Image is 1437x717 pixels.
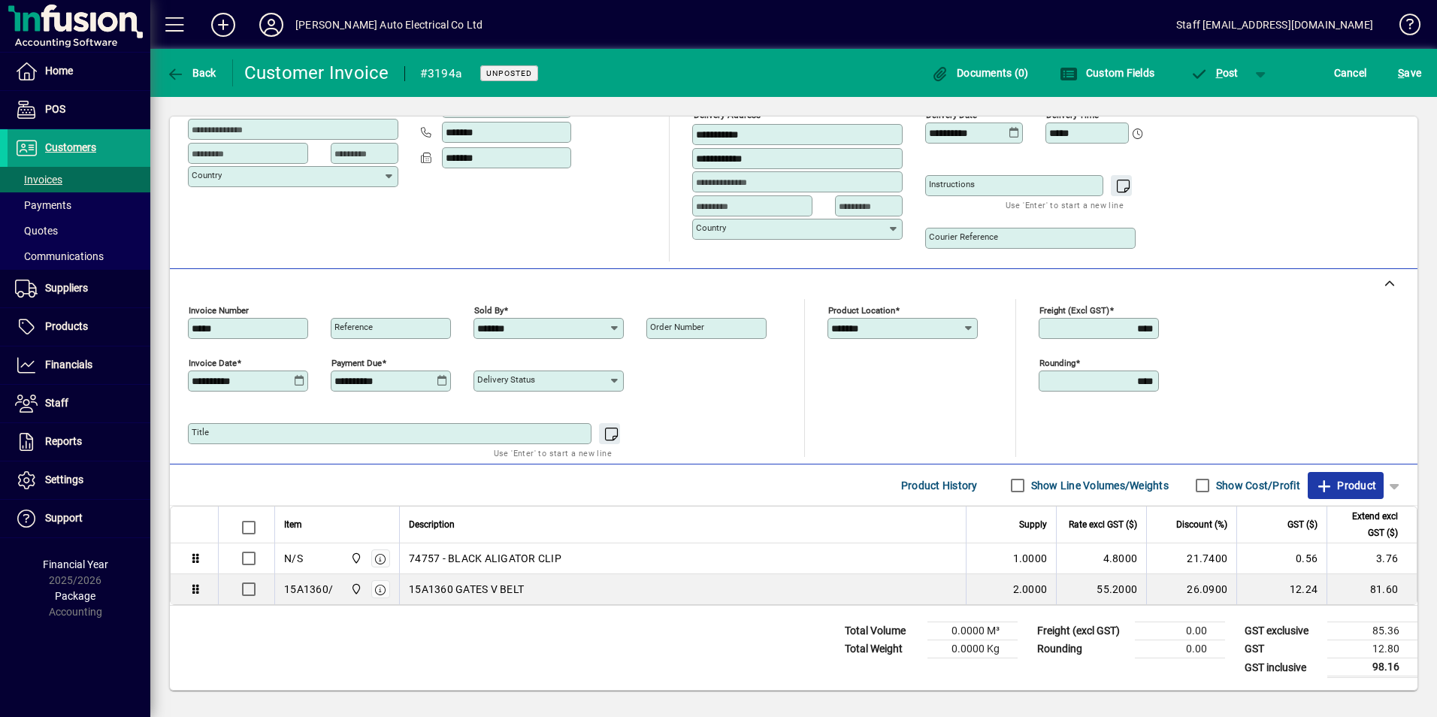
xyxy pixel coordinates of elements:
[192,427,209,437] mat-label: Title
[45,358,92,371] span: Financials
[334,322,373,332] mat-label: Reference
[1060,67,1154,79] span: Custom Fields
[1030,640,1135,658] td: Rounding
[895,472,984,499] button: Product History
[927,59,1033,86] button: Documents (0)
[931,67,1029,79] span: Documents (0)
[1069,516,1137,533] span: Rate excl GST ($)
[8,192,150,218] a: Payments
[1237,640,1327,658] td: GST
[43,558,108,570] span: Financial Year
[284,516,302,533] span: Item
[1327,622,1417,640] td: 85.36
[882,94,906,118] a: View on map
[8,270,150,307] a: Suppliers
[1287,516,1318,533] span: GST ($)
[1237,658,1327,677] td: GST inclusive
[1327,640,1417,658] td: 12.80
[295,13,483,37] div: [PERSON_NAME] Auto Electrical Co Ltd
[1028,478,1169,493] label: Show Line Volumes/Weights
[284,551,303,566] div: N/S
[8,500,150,537] a: Support
[8,346,150,384] a: Financials
[1030,622,1135,640] td: Freight (excl GST)
[1216,67,1223,79] span: P
[1315,473,1376,498] span: Product
[45,320,88,332] span: Products
[1135,622,1225,640] td: 0.00
[8,423,150,461] a: Reports
[189,305,249,316] mat-label: Invoice number
[1327,658,1417,677] td: 98.16
[45,65,73,77] span: Home
[1308,472,1384,499] button: Product
[1019,516,1047,533] span: Supply
[1013,582,1048,597] span: 2.0000
[284,582,333,597] div: 15A1360/
[1237,622,1327,640] td: GST exclusive
[8,244,150,269] a: Communications
[8,53,150,90] a: Home
[1398,67,1404,79] span: S
[929,231,998,242] mat-label: Courier Reference
[189,358,237,368] mat-label: Invoice date
[45,141,96,153] span: Customers
[1066,582,1137,597] div: 55.2000
[1176,516,1227,533] span: Discount (%)
[1039,358,1075,368] mat-label: Rounding
[1146,574,1236,604] td: 26.0900
[828,305,895,316] mat-label: Product location
[45,397,68,409] span: Staff
[927,640,1018,658] td: 0.0000 Kg
[929,179,975,189] mat-label: Instructions
[1327,574,1417,604] td: 81.60
[8,385,150,422] a: Staff
[15,250,104,262] span: Communications
[1388,3,1418,52] a: Knowledge Base
[192,170,222,180] mat-label: Country
[45,282,88,294] span: Suppliers
[409,516,455,533] span: Description
[927,622,1018,640] td: 0.0000 M³
[1182,59,1246,86] button: Post
[15,199,71,211] span: Payments
[1236,574,1327,604] td: 12.24
[837,622,927,640] td: Total Volume
[477,374,535,385] mat-label: Delivery status
[1039,305,1109,316] mat-label: Freight (excl GST)
[1006,196,1124,213] mat-hint: Use 'Enter' to start a new line
[409,582,524,597] span: 15A1360 GATES V BELT
[8,308,150,346] a: Products
[15,174,62,186] span: Invoices
[1066,551,1137,566] div: 4.8000
[420,62,462,86] div: #3194a
[474,305,504,316] mat-label: Sold by
[247,11,295,38] button: Profile
[346,550,364,567] span: Central
[1394,59,1425,86] button: Save
[1327,543,1417,574] td: 3.76
[1398,61,1421,85] span: ave
[1176,13,1373,37] div: Staff [EMAIL_ADDRESS][DOMAIN_NAME]
[1213,478,1300,493] label: Show Cost/Profit
[45,103,65,115] span: POS
[15,225,58,237] span: Quotes
[331,358,382,368] mat-label: Payment due
[1236,543,1327,574] td: 0.56
[1330,59,1371,86] button: Cancel
[45,435,82,447] span: Reports
[1056,59,1158,86] button: Custom Fields
[901,473,978,498] span: Product History
[199,11,247,38] button: Add
[45,512,83,524] span: Support
[150,59,233,86] app-page-header-button: Back
[696,222,726,233] mat-label: Country
[8,461,150,499] a: Settings
[409,551,561,566] span: 74757 - BLACK ALIGATOR CLIP
[1190,67,1239,79] span: ost
[1336,508,1398,541] span: Extend excl GST ($)
[166,67,216,79] span: Back
[1146,543,1236,574] td: 21.7400
[837,640,927,658] td: Total Weight
[650,322,704,332] mat-label: Order number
